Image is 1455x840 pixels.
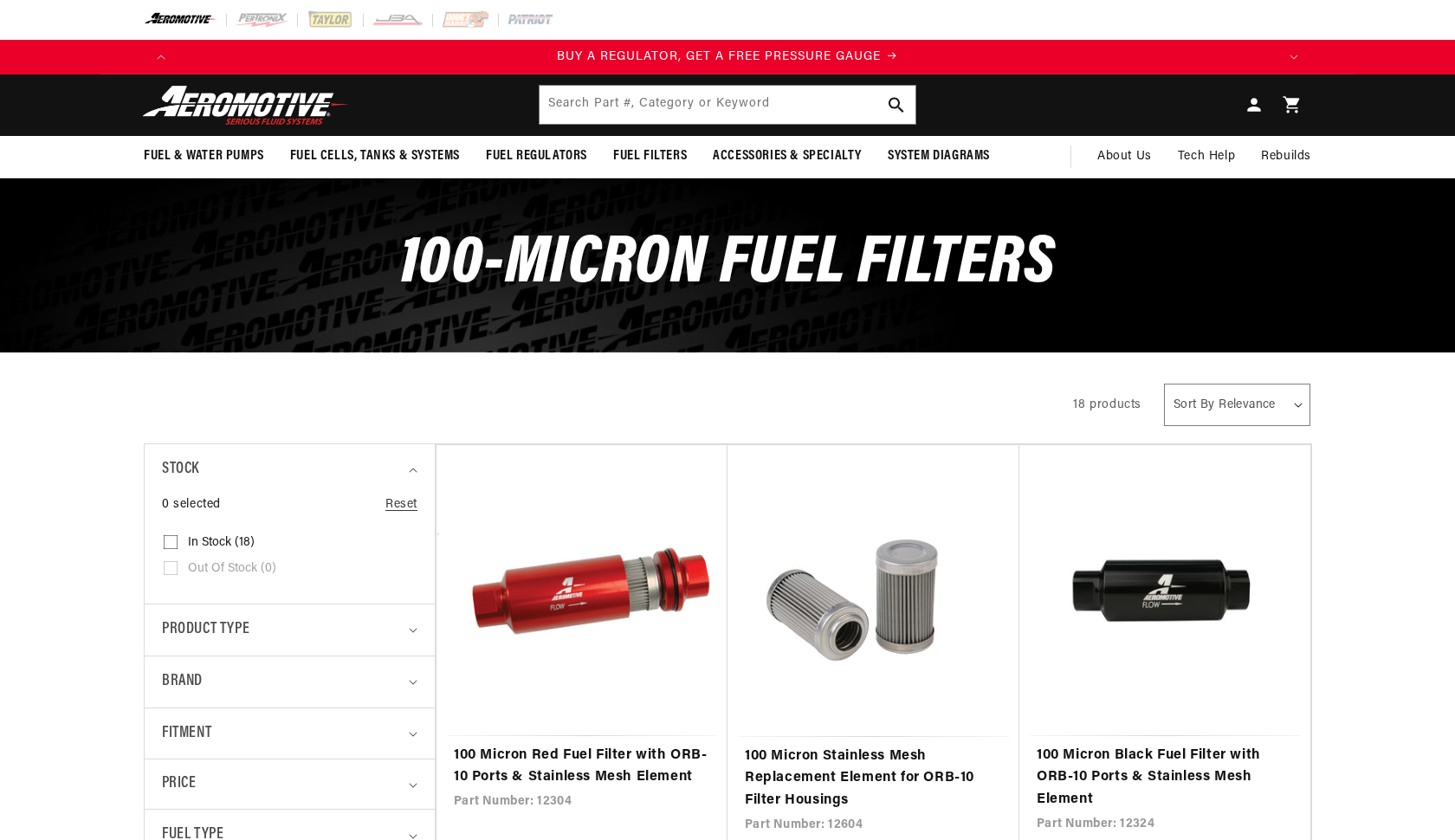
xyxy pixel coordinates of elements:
[473,136,600,177] summary: Fuel Regulators
[277,136,473,177] summary: Fuel Cells, Tanks & Systems
[178,48,1277,67] div: 1 of 4
[557,50,881,63] span: BUY A REGULATOR, GET A FREE PRESSURE GAUGE
[188,561,276,577] span: Out of stock (0)
[486,147,587,165] span: Fuel Regulators
[540,86,915,124] input: Search Part #, Category or Keyword
[613,147,687,165] span: Fuel Filters
[745,746,1002,812] a: 100 Micron Stainless Mesh Replacement Element for ORB-10 Filter Housings
[162,444,417,495] summary: Stock (0 selected)
[188,535,255,551] span: In stock (18)
[162,708,417,759] summary: Fitment (0 selected)
[162,656,417,708] summary: Brand (0 selected)
[1084,136,1165,178] a: About Us
[178,48,1277,67] a: BUY A REGULATOR, GET A FREE PRESSURE GAUGE
[600,136,700,177] summary: Fuel Filters
[888,147,990,165] span: System Diagrams
[290,147,460,165] span: Fuel Cells, Tanks & Systems
[1178,147,1235,166] span: Tech Help
[1073,398,1141,411] span: 18 products
[162,669,203,695] span: Brand
[162,495,221,514] span: 0 selected
[131,136,277,177] summary: Fuel & Water Pumps
[877,86,915,124] button: Search Part #, Category or Keyword
[162,759,417,809] summary: Price
[875,136,1003,177] summary: System Diagrams
[162,772,196,796] span: Price
[100,40,1355,74] slideshow-component: Translation missing: en.sections.announcements.announcement_bar
[385,495,417,514] a: Reset
[144,147,264,165] span: Fuel & Water Pumps
[138,85,354,126] img: Aeromotive
[144,40,178,74] button: Translation missing: en.sections.announcements.previous_announcement
[1261,147,1311,166] span: Rebuilds
[700,136,875,177] summary: Accessories & Specialty
[1097,150,1152,163] span: About Us
[162,604,417,656] summary: Product type (0 selected)
[1277,40,1311,74] button: Translation missing: en.sections.announcements.next_announcement
[713,147,862,165] span: Accessories & Specialty
[178,48,1277,67] div: Announcement
[162,457,199,482] span: Stock
[1037,745,1293,811] a: 100 Micron Black Fuel Filter with ORB-10 Ports & Stainless Mesh Element
[162,617,249,643] span: Product type
[162,721,211,746] span: Fitment
[400,230,1056,299] span: 100-Micron Fuel Filters
[454,745,710,789] a: 100 Micron Red Fuel Filter with ORB-10 Ports & Stainless Mesh Element
[1248,136,1324,178] summary: Rebuilds
[1165,136,1248,178] summary: Tech Help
